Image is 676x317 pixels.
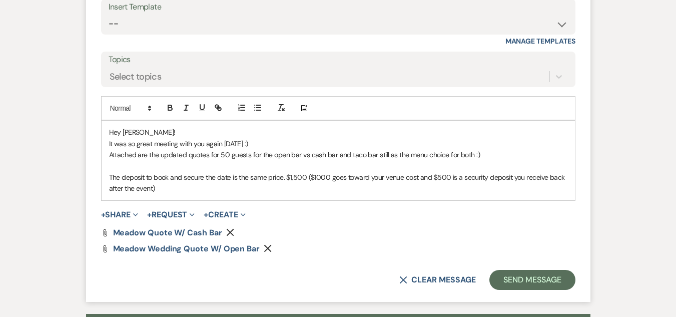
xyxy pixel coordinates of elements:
p: The deposit to book and secure the date is the same price. $1,500 ($1000 goes toward your venue c... [109,172,567,194]
p: It was so great meeting with you again [DATE] :) [109,138,567,149]
a: Meadow Quote w/ Cash Bar [113,229,222,237]
p: Attached are the updated quotes for 50 guests for the open bar vs cash bar and taco bar still as ... [109,149,567,160]
div: Select topics [110,70,162,84]
span: Meadow Quote w/ Cash Bar [113,227,222,238]
span: + [147,211,152,219]
span: Meadow Wedding Quote w/ Open Bar [113,243,260,254]
label: Topics [109,53,568,67]
button: Request [147,211,195,219]
span: + [204,211,208,219]
a: Meadow Wedding Quote w/ Open Bar [113,245,260,253]
button: Clear message [399,276,475,284]
button: Send Message [489,270,575,290]
button: Create [204,211,245,219]
button: Share [101,211,139,219]
span: + [101,211,106,219]
p: Hey [PERSON_NAME]! [109,127,567,138]
a: Manage Templates [505,37,575,46]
